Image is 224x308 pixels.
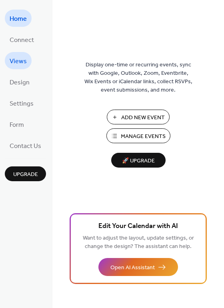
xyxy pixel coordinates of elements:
span: Add New Event [121,114,165,122]
span: Connect [10,34,34,46]
a: Connect [5,31,39,48]
span: Edit Your Calendar with AI [98,221,178,232]
button: 🚀 Upgrade [111,153,166,168]
span: Settings [10,98,34,110]
span: Want to adjust the layout, update settings, or change the design? The assistant can help. [83,233,194,252]
a: Form [5,116,29,133]
a: Home [5,10,32,27]
span: Open AI Assistant [110,264,155,272]
button: Open AI Assistant [98,258,178,276]
a: Views [5,52,32,69]
span: Upgrade [13,170,38,179]
span: Display one-time or recurring events, sync with Google, Outlook, Zoom, Eventbrite, Wix Events or ... [84,61,192,94]
span: Home [10,13,27,25]
a: Contact Us [5,137,46,154]
span: Views [10,55,27,68]
span: Manage Events [121,132,166,141]
span: Contact Us [10,140,41,152]
span: 🚀 Upgrade [116,156,161,166]
span: Form [10,119,24,131]
a: Design [5,73,34,90]
span: Design [10,76,30,89]
a: Settings [5,94,38,112]
button: Add New Event [107,110,170,124]
button: Upgrade [5,166,46,181]
button: Manage Events [106,128,170,143]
